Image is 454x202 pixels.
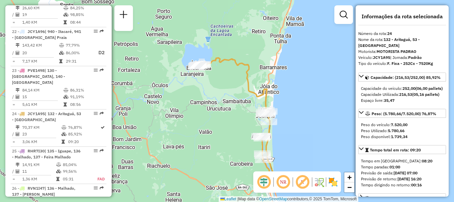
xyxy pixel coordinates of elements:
td: 98,85% [70,11,103,18]
strong: [DATE] 16:20 [397,176,421,181]
span: Capacidade: (216,53/252,00) 85,92% [371,75,441,80]
a: Nova sessão e pesquisa [117,8,130,23]
strong: 24 [387,31,392,36]
i: Tempo total em rota [61,140,65,144]
div: Peso Utilizado: [361,128,443,134]
td: 84,14 KM [22,87,63,94]
i: Total de Atividades [16,132,20,136]
div: Motorista: [358,49,446,55]
span: 25 - [12,148,80,159]
td: = [12,58,15,65]
span: | 135 - Iguape, 136 - Malhado, 137 - Feira Malhado [12,148,80,159]
i: % de utilização da cubagem [56,169,61,173]
div: Tempo em [GEOGRAPHIC_DATA]: [361,158,443,164]
i: Tempo total em rota [59,59,62,63]
span: Peso do veículo: [361,122,407,127]
i: % de utilização da cubagem [59,51,64,55]
span: Peso: (5.780,66/7.520,00) 76,87% [372,111,436,116]
em: Rota exportada [100,186,104,190]
span: Ocultar deslocamento [256,174,272,190]
span: PVE1498 [28,68,45,73]
a: Leaflet [220,197,236,201]
em: Opções [94,186,98,190]
div: Tempo paradas: [361,164,443,170]
span: Exibir rótulo [294,174,310,190]
td: = [12,138,15,145]
td: 70,37 KM [22,124,61,131]
i: % de utilização do peso [61,125,66,129]
i: Total de Atividades [16,13,20,17]
td: / [12,11,15,18]
span: | 940 - Itacaré, 941 - [GEOGRAPHIC_DATA] Praia [12,29,81,40]
i: Distância Total [16,6,20,10]
span: 26 - [12,186,75,197]
td: FAD [90,176,105,182]
img: Exibir/Ocultar setores [328,177,338,187]
a: Exibir filtros [337,8,350,21]
td: 84,25% [70,5,103,11]
em: Opções [94,149,98,153]
span: | [237,197,238,201]
td: 86,31% [70,87,103,94]
div: Peso disponível: [361,134,443,140]
em: Opções [94,68,98,72]
a: Capacidade: (216,53/252,00) 85,92% [358,73,446,82]
td: / [12,49,15,57]
span: | 136 - Malhado, 137 - [PERSON_NAME] [12,186,75,197]
strong: MOTORISTA PADRAO [377,49,416,54]
i: % de utilização do peso [63,6,68,10]
i: Tempo total em rota [63,20,67,24]
td: = [12,176,15,182]
strong: 5.780,66 [388,128,404,133]
strong: 35,47 [384,98,395,103]
strong: JCY1A95 [373,55,390,60]
i: Total de Atividades [16,95,20,99]
div: Tipo do veículo: [358,61,446,67]
span: RHR7I30 [28,148,45,153]
td: 26,60 KM [22,5,63,11]
td: 23 [22,131,61,137]
td: 14,91 KM [22,161,56,168]
i: Distância Total [16,125,20,129]
em: Rota exportada [100,29,104,33]
div: Nome da rota: [358,37,446,49]
span: JCY1A95 [28,111,45,116]
em: Opções [94,29,98,33]
span: 70,37 KM [399,196,417,201]
div: Veículo: [358,55,446,61]
i: % de utilização da cubagem [63,13,68,17]
strong: 132 - Aritaguá, 53 - [GEOGRAPHIC_DATA] [358,37,420,48]
i: % de utilização do peso [59,43,64,47]
span: | 132 - Aritaguá, 53 - [GEOGRAPHIC_DATA] [12,111,81,122]
a: OpenStreetMap [259,197,287,201]
td: 85,04% [62,161,90,168]
span: JCY1A96 [28,29,45,34]
span: 24 - [12,111,81,122]
div: Espaço livre: [361,98,443,103]
div: Tempo total em rota: 09:20 [358,155,446,191]
a: Zoom out [344,182,354,192]
td: 99,56% [62,168,90,175]
div: Previsão de saída: [361,170,443,176]
td: 15 [22,94,63,100]
em: Rota exportada [100,149,104,153]
td: 7,17 KM [22,58,59,65]
strong: (06,00 pallets) [415,86,443,91]
td: = [12,101,15,108]
i: Distância Total [16,163,20,167]
div: Peso: (5.780,66/7.520,00) 76,87% [358,119,446,142]
em: Rota exportada [100,111,104,115]
td: 20 [22,49,59,57]
i: Distância Total [16,43,20,47]
td: 05:31 [62,176,90,182]
div: Capacidade: (216,53/252,00) 85,92% [358,83,446,106]
td: 76,87% [68,124,100,131]
em: Rota exportada [100,68,104,72]
td: 11 [22,168,56,175]
i: % de utilização do peso [56,163,61,167]
td: 1,36 KM [22,176,56,182]
td: 09:20 [68,138,100,145]
span: RVN1I47 [28,186,45,191]
strong: 01:00 [390,164,400,169]
td: 91,19% [70,94,103,100]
